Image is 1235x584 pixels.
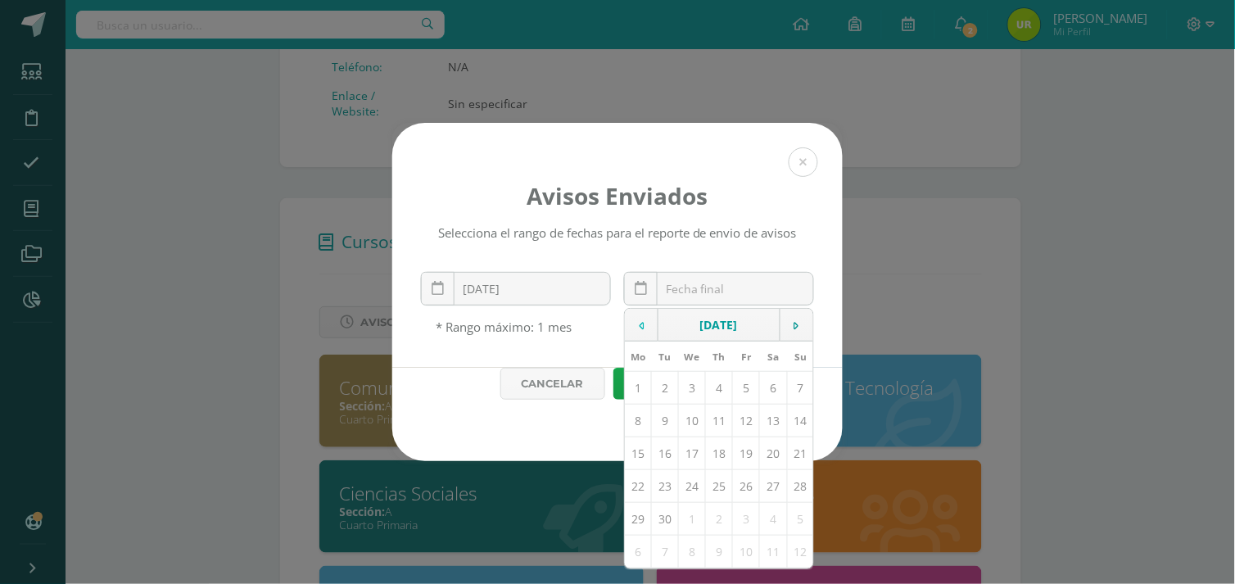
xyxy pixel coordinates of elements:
[658,309,780,342] td: [DATE]
[789,147,818,177] button: Close (Esc)
[706,503,733,536] td: 2
[613,368,712,400] a: Generar
[679,372,706,405] td: 3
[733,372,760,405] td: 5
[679,405,706,437] td: 10
[760,536,787,568] td: 11
[733,503,760,536] td: 3
[760,372,787,405] td: 6
[760,437,787,470] td: 20
[733,405,760,437] td: 12
[652,536,679,568] td: 7
[760,342,787,372] th: Sa
[625,372,652,405] td: 1
[625,503,652,536] td: 29
[625,470,652,503] td: 22
[787,405,814,437] td: 14
[706,342,733,372] th: Th
[706,437,733,470] td: 18
[625,536,652,568] td: 6
[733,437,760,470] td: 19
[679,470,706,503] td: 24
[733,470,760,503] td: 26
[652,470,679,503] td: 23
[652,342,679,372] th: Tu
[422,273,610,305] input: Fecha inicial
[437,224,799,241] div: Selecciona el rango de fechas para el reporte de envio de avisos
[625,437,652,470] td: 15
[706,372,733,405] td: 4
[706,405,733,437] td: 11
[760,405,787,437] td: 13
[733,536,760,568] td: 10
[787,372,814,405] td: 7
[760,470,787,503] td: 27
[652,437,679,470] td: 16
[500,368,605,400] div: Cancelar
[679,503,706,536] td: 1
[787,536,814,568] td: 12
[625,342,652,372] th: Mo
[679,536,706,568] td: 8
[679,437,706,470] td: 17
[706,470,733,503] td: 25
[733,342,760,372] th: Fr
[787,437,814,470] td: 21
[437,180,799,211] h4: Avisos Enviados
[679,342,706,372] th: We
[625,405,652,437] td: 8
[652,405,679,437] td: 9
[760,503,787,536] td: 4
[787,470,814,503] td: 28
[787,503,814,536] td: 5
[652,372,679,405] td: 2
[437,319,799,335] div: * Rango máximo: 1 mes
[706,536,733,568] td: 9
[787,342,814,372] th: Su
[652,503,679,536] td: 30
[625,273,813,305] input: Fecha final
